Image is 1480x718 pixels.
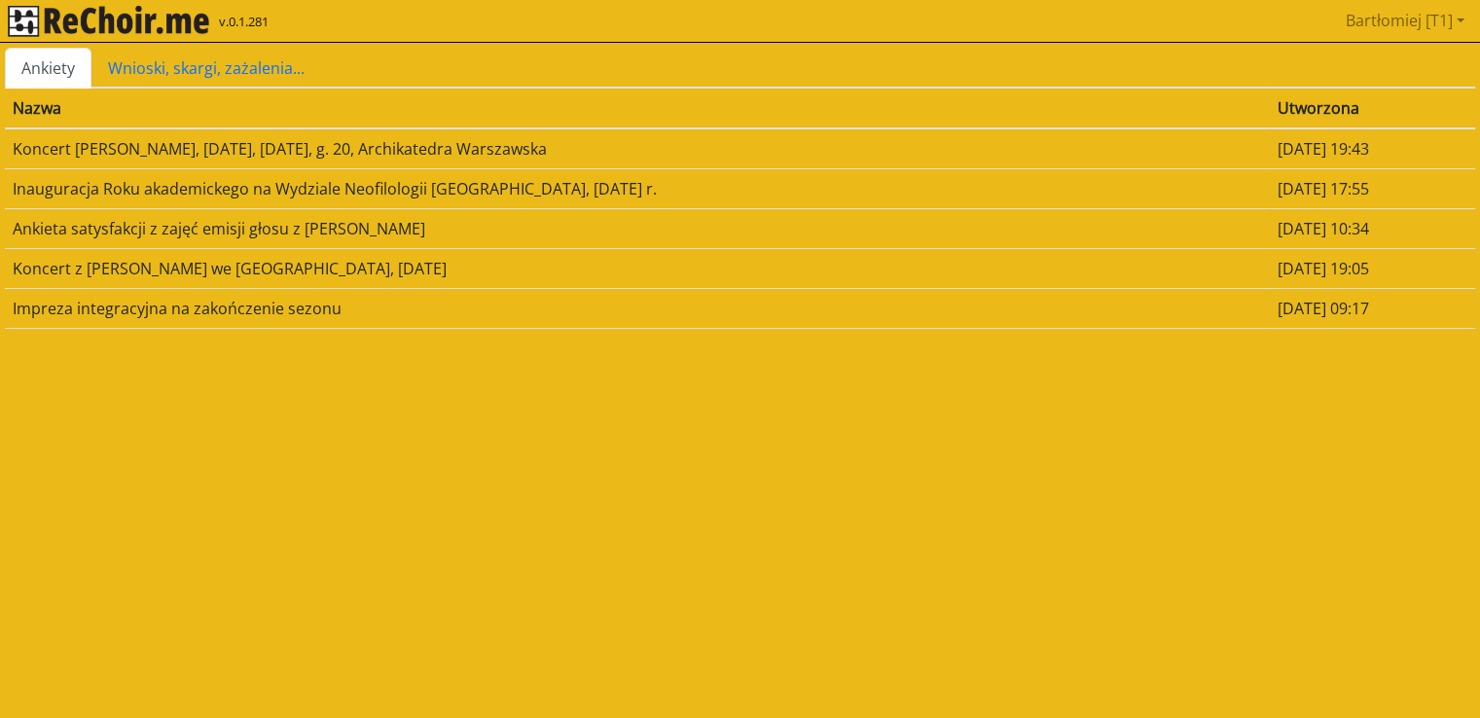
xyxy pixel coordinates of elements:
td: [DATE] 19:05 [1270,248,1475,288]
td: Impreza integracyjna na zakończenie sezonu [5,288,1270,328]
span: v.0.1.281 [219,13,269,32]
a: Wnioski, skargi, zażalenia... [91,48,321,89]
a: Bartłomiej [T1] [1338,1,1472,40]
td: [DATE] 17:55 [1270,168,1475,208]
td: [DATE] 09:17 [1270,288,1475,328]
td: Ankieta satysfakcji z zajęć emisji głosu z [PERSON_NAME] [5,208,1270,248]
td: Inauguracja Roku akademickego na Wydziale Neofilologii [GEOGRAPHIC_DATA], [DATE] r. [5,168,1270,208]
td: [DATE] 19:43 [1270,128,1475,169]
img: rekłajer mi [8,6,209,37]
a: Ankiety [5,48,91,89]
td: Koncert [PERSON_NAME], [DATE], [DATE], g. 20, Archikatedra Warszawska [5,128,1270,169]
td: Koncert z [PERSON_NAME] we [GEOGRAPHIC_DATA], [DATE] [5,248,1270,288]
div: Utworzona [1278,96,1467,120]
td: [DATE] 10:34 [1270,208,1475,248]
div: Nazwa [13,96,1262,120]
